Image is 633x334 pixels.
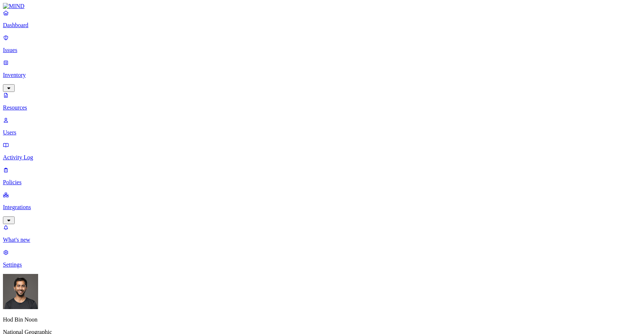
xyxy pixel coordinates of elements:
p: Policies [3,179,630,186]
p: Issues [3,47,630,53]
p: Users [3,129,630,136]
p: Activity Log [3,154,630,161]
img: Hod Bin Noon [3,274,38,309]
p: Settings [3,261,630,268]
p: Hod Bin Noon [3,316,630,323]
p: What's new [3,237,630,243]
img: MIND [3,3,25,10]
p: Resources [3,104,630,111]
p: Dashboard [3,22,630,29]
p: Integrations [3,204,630,211]
p: Inventory [3,72,630,78]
